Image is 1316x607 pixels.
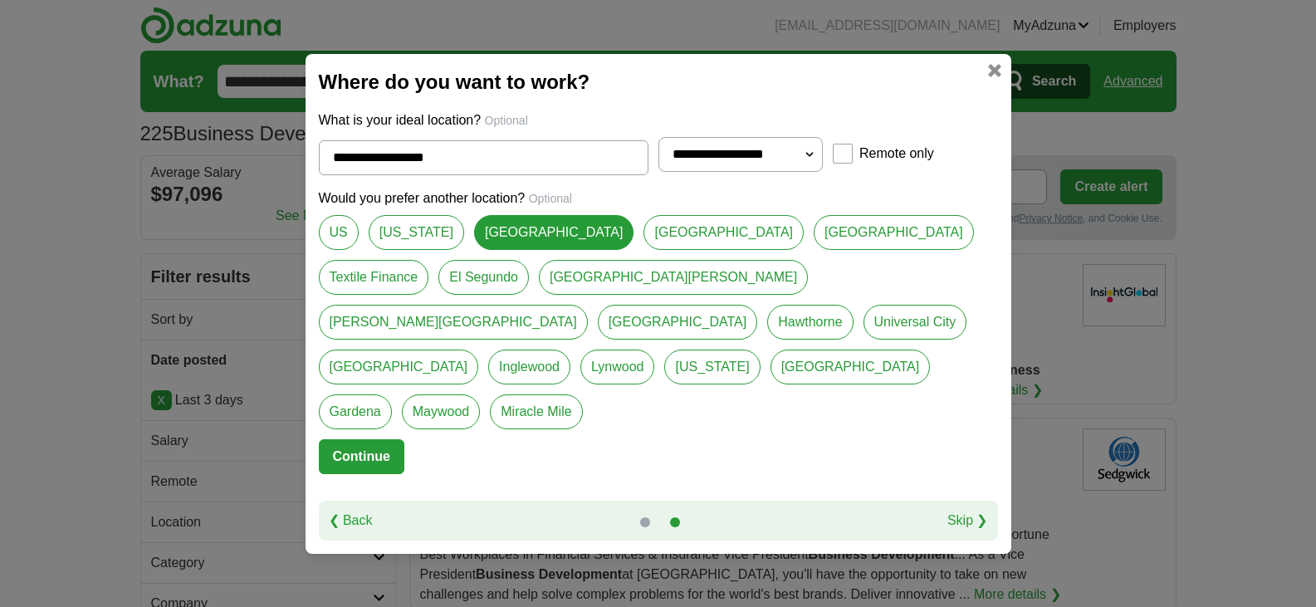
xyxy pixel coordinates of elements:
label: Remote only [859,144,934,164]
a: El Segundo [438,260,529,295]
span: Optional [529,192,572,205]
p: Would you prefer another location? [319,188,998,208]
a: [GEOGRAPHIC_DATA] [814,215,974,250]
h2: Where do you want to work? [319,67,998,97]
span: Optional [485,114,528,127]
a: [PERSON_NAME][GEOGRAPHIC_DATA] [319,305,588,340]
a: ❮ Back [329,511,373,531]
a: [GEOGRAPHIC_DATA] [319,350,479,384]
a: [GEOGRAPHIC_DATA] [474,215,634,250]
a: [US_STATE] [369,215,464,250]
a: Universal City [863,305,967,340]
a: [GEOGRAPHIC_DATA] [643,215,804,250]
a: Hawthorne [767,305,853,340]
a: Maywood [402,394,480,429]
a: [GEOGRAPHIC_DATA][PERSON_NAME] [539,260,808,295]
a: Textile Finance [319,260,429,295]
a: [GEOGRAPHIC_DATA] [598,305,758,340]
a: Skip ❯ [947,511,988,531]
a: Miracle Mile [490,394,582,429]
a: Inglewood [488,350,570,384]
a: Gardena [319,394,392,429]
a: US [319,215,359,250]
p: What is your ideal location? [319,110,998,130]
a: Lynwood [580,350,654,384]
a: [GEOGRAPHIC_DATA] [771,350,931,384]
button: Continue [319,439,404,474]
a: [US_STATE] [664,350,760,384]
